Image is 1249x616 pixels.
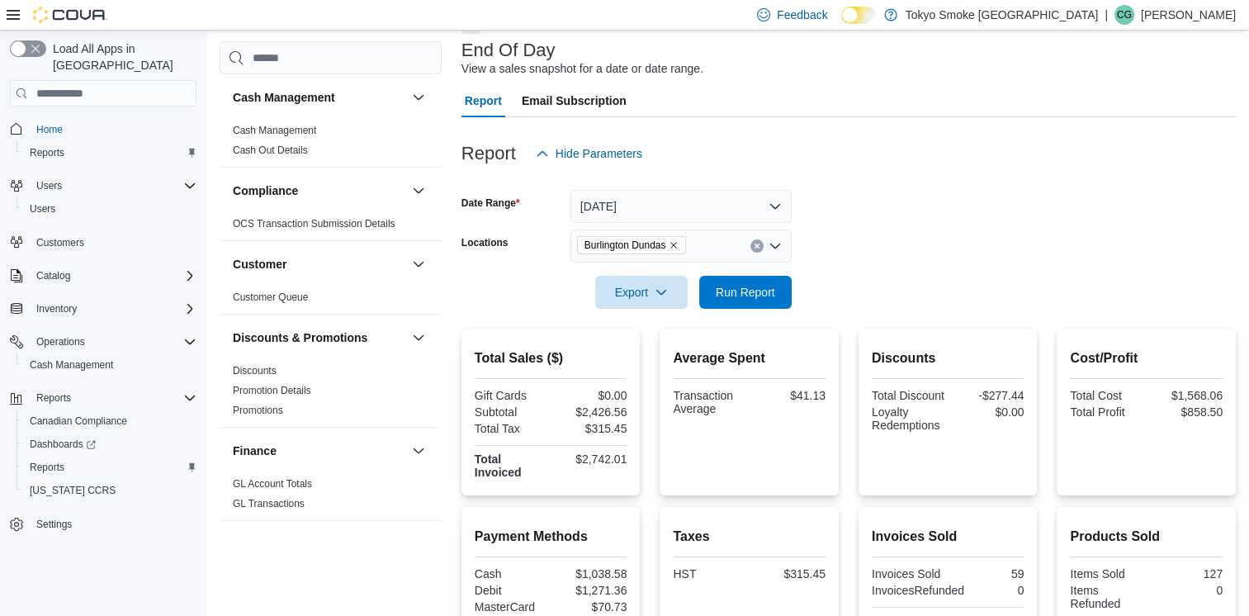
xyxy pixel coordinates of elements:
[30,299,196,319] span: Inventory
[30,266,196,286] span: Catalog
[475,600,547,614] div: MasterCard
[30,120,69,140] a: Home
[23,434,102,454] a: Dashboards
[233,145,308,156] a: Cash Out Details
[475,453,522,479] strong: Total Invoiced
[556,145,642,162] span: Hide Parameters
[33,7,107,23] img: Cova
[3,230,203,254] button: Customers
[233,404,283,417] span: Promotions
[475,348,627,368] h2: Total Sales ($)
[3,297,203,320] button: Inventory
[220,214,442,240] div: Compliance
[233,497,305,510] span: GL Transactions
[1150,389,1223,402] div: $1,568.06
[36,179,62,192] span: Users
[23,411,134,431] a: Canadian Compliance
[475,422,547,435] div: Total Tax
[36,335,85,348] span: Operations
[1070,584,1143,610] div: Items Refunded
[233,536,285,552] h3: Inventory
[17,456,203,479] button: Reports
[529,137,649,170] button: Hide Parameters
[906,5,1099,25] p: Tokyo Smoke [GEOGRAPHIC_DATA]
[409,328,428,348] button: Discounts & Promotions
[522,84,627,117] span: Email Subscription
[36,518,72,531] span: Settings
[30,233,91,253] a: Customers
[673,567,745,580] div: HST
[475,405,547,419] div: Subtotal
[233,329,405,346] button: Discounts & Promotions
[30,299,83,319] button: Inventory
[30,461,64,474] span: Reports
[23,411,196,431] span: Canadian Compliance
[233,365,277,377] a: Discounts
[233,536,405,552] button: Inventory
[570,190,792,223] button: [DATE]
[577,236,687,254] span: Burlington Dundas
[30,146,64,159] span: Reports
[220,121,442,167] div: Cash Management
[465,84,502,117] span: Report
[673,527,826,547] h2: Taxes
[23,199,196,219] span: Users
[554,584,627,597] div: $1,271.36
[1070,567,1143,580] div: Items Sold
[233,405,283,416] a: Promotions
[595,276,688,309] button: Export
[233,217,395,230] span: OCS Transaction Submission Details
[461,236,509,249] label: Locations
[36,391,71,405] span: Reports
[3,386,203,410] button: Reports
[716,284,775,301] span: Run Report
[46,40,196,73] span: Load All Apps in [GEOGRAPHIC_DATA]
[1114,5,1134,25] div: Craig Gill
[461,197,520,210] label: Date Range
[220,287,442,314] div: Customer
[475,567,547,580] div: Cash
[872,389,944,402] div: Total Discount
[23,457,71,477] a: Reports
[750,239,764,253] button: Clear input
[3,116,203,140] button: Home
[409,441,428,461] button: Finance
[554,453,627,466] div: $2,742.01
[554,567,627,580] div: $1,038.58
[30,332,196,352] span: Operations
[233,125,316,136] a: Cash Management
[233,89,405,106] button: Cash Management
[233,443,277,459] h3: Finance
[841,24,842,25] span: Dark Mode
[17,141,203,164] button: Reports
[17,410,203,433] button: Canadian Compliance
[23,481,122,500] a: [US_STATE] CCRS
[30,202,55,216] span: Users
[30,358,113,372] span: Cash Management
[233,364,277,377] span: Discounts
[30,415,127,428] span: Canadian Compliance
[17,353,203,377] button: Cash Management
[1070,348,1223,368] h2: Cost/Profit
[233,256,286,272] h3: Customer
[605,276,678,309] span: Export
[233,182,298,199] h3: Compliance
[220,361,442,427] div: Discounts & Promotions
[753,389,826,402] div: $41.13
[673,348,826,368] h2: Average Spent
[233,477,312,490] span: GL Account Totals
[23,481,196,500] span: Washington CCRS
[30,388,196,408] span: Reports
[669,240,679,250] button: Remove Burlington Dundas from selection in this group
[36,123,63,136] span: Home
[30,514,78,534] a: Settings
[3,264,203,287] button: Catalog
[554,405,627,419] div: $2,426.56
[461,144,516,163] h3: Report
[409,254,428,274] button: Customer
[30,514,196,534] span: Settings
[10,110,196,579] nav: Complex example
[30,176,69,196] button: Users
[23,457,196,477] span: Reports
[461,40,556,60] h3: End Of Day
